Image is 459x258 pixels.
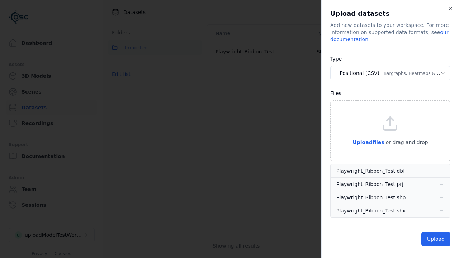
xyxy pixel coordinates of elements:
div: Playwright_Ribbon_Test.shx [336,207,406,214]
div: Playwright_Ribbon_Test.dbf [336,167,405,175]
button: Upload [421,232,450,246]
label: Type [330,56,342,62]
div: Playwright_Ribbon_Test.shp [336,194,406,201]
h2: Upload datasets [330,9,450,19]
label: Files [330,90,341,96]
div: Add new datasets to your workspace. For more information on supported data formats, see . [330,21,450,43]
p: or drag and drop [384,138,428,147]
div: Playwright_Ribbon_Test.prj [336,181,403,188]
span: Upload files [352,139,384,145]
